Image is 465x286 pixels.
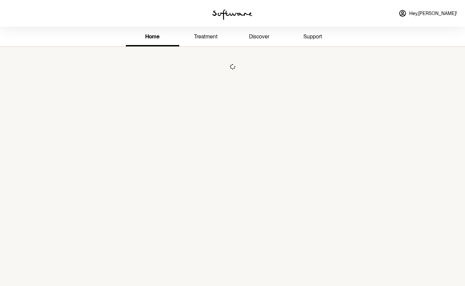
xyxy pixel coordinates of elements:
a: home [126,28,179,46]
a: discover [233,28,286,46]
img: software logo [212,9,252,20]
span: Hey, [PERSON_NAME] ! [409,11,457,16]
a: treatment [179,28,233,46]
span: home [145,33,160,40]
a: support [286,28,339,46]
span: discover [249,33,269,40]
span: treatment [194,33,218,40]
a: Hey,[PERSON_NAME]! [395,5,461,21]
span: support [303,33,322,40]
